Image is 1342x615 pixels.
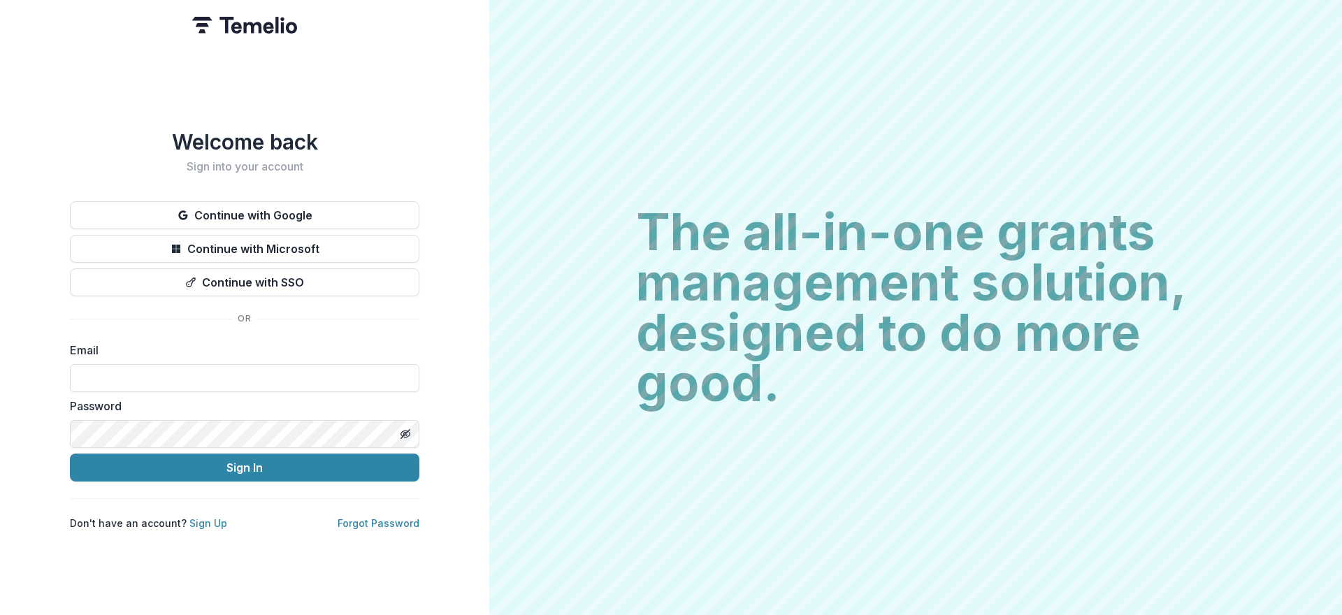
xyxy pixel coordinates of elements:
a: Sign Up [189,517,227,529]
button: Continue with Microsoft [70,235,419,263]
button: Continue with Google [70,201,419,229]
button: Continue with SSO [70,268,419,296]
button: Toggle password visibility [394,423,417,445]
img: Temelio [192,17,297,34]
h1: Welcome back [70,129,419,154]
h2: Sign into your account [70,160,419,173]
label: Password [70,398,411,414]
a: Forgot Password [338,517,419,529]
p: Don't have an account? [70,516,227,530]
button: Sign In [70,454,419,482]
label: Email [70,342,411,359]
